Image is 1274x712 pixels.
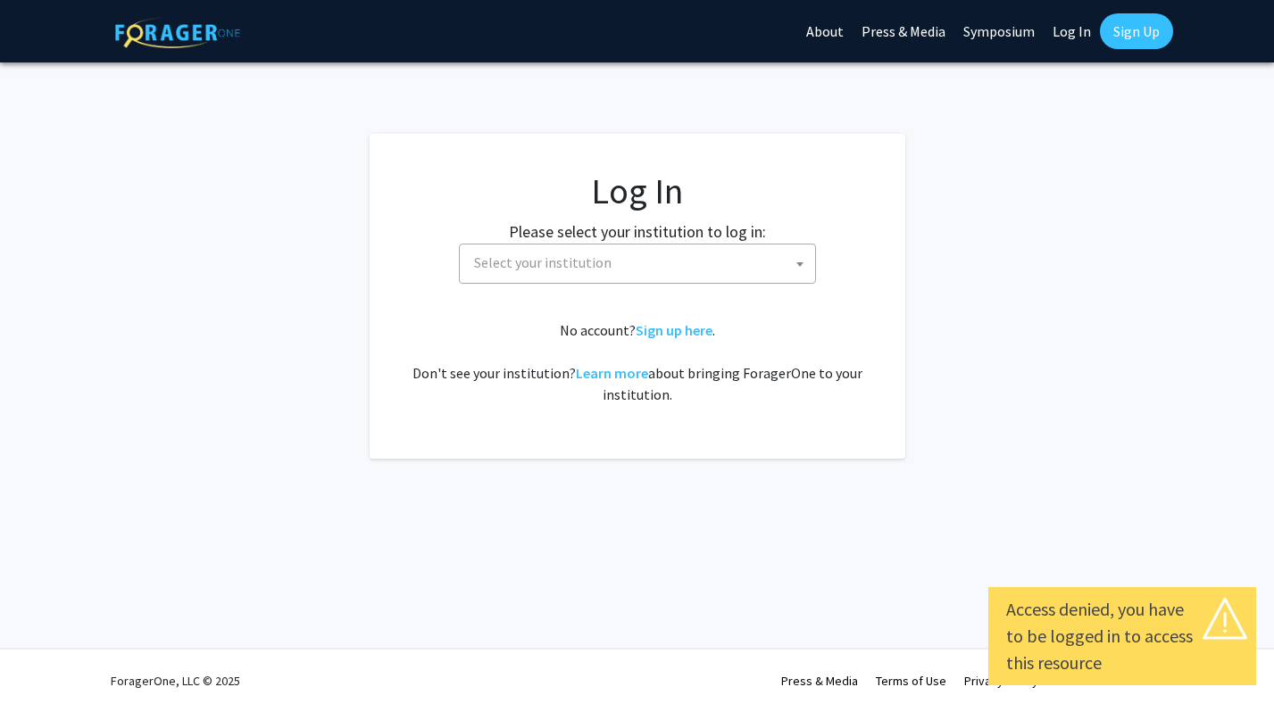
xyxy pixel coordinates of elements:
[636,321,712,339] a: Sign up here
[467,244,815,281] span: Select your institution
[474,253,612,271] span: Select your institution
[576,364,648,382] a: Learn more about bringing ForagerOne to your institution
[111,650,240,712] div: ForagerOne, LLC © 2025
[405,170,870,212] h1: Log In
[405,319,870,405] div: No account? . Don't see your institution? about bringing ForagerOne to your institution.
[1100,13,1173,49] a: Sign Up
[1006,596,1238,676] div: Access denied, you have to be logged in to access this resource
[964,673,1038,689] a: Privacy Policy
[115,17,240,48] img: ForagerOne Logo
[876,673,946,689] a: Terms of Use
[509,219,766,244] label: Please select your institution to log in:
[781,673,858,689] a: Press & Media
[459,244,816,284] span: Select your institution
